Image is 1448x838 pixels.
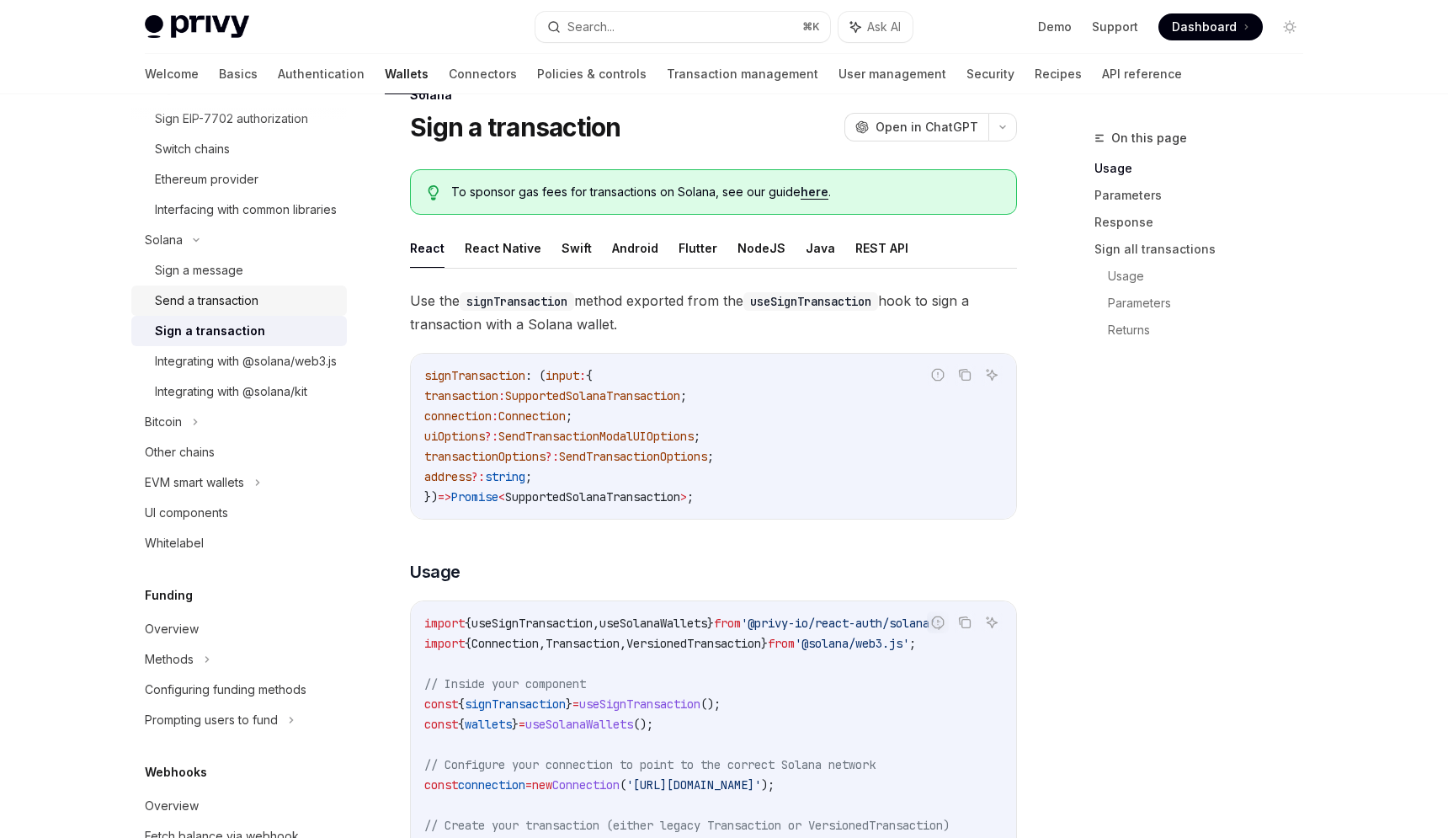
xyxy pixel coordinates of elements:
span: '@solana/web3.js' [795,636,909,651]
a: Transaction management [667,54,818,94]
a: Interfacing with common libraries [131,195,347,225]
a: Security [966,54,1014,94]
span: from [768,636,795,651]
button: Ask AI [981,611,1003,633]
span: useSignTransaction [579,697,700,712]
span: ?: [485,429,498,444]
button: Search...⌘K [535,12,830,42]
span: signTransaction [465,697,566,712]
div: Solana [410,87,1017,104]
span: wallets [465,717,512,732]
a: Parameters [1094,182,1317,209]
span: connection [458,777,525,793]
div: Sign a message [155,260,243,280]
div: Sign a transaction [155,321,265,341]
span: Usage [410,560,460,584]
span: const [424,777,458,793]
a: Welcome [145,54,199,94]
h5: Webhooks [145,762,207,782]
div: Configuring funding methods [145,680,306,700]
button: Open in ChatGPT [844,113,988,141]
a: Connectors [449,54,517,94]
span: uiOptions [424,429,485,444]
span: import [424,636,465,651]
a: Response [1094,209,1317,236]
span: Use the method exported from the hook to sign a transaction with a Solana wallet. [410,289,1017,336]
span: To sponsor gas fees for transactions on Solana, see our guide . [451,184,999,200]
span: SupportedSolanaTransaction [505,388,680,403]
button: Report incorrect code [927,364,949,386]
a: Wallets [385,54,429,94]
span: VersionedTransaction [626,636,761,651]
span: ); [761,777,775,793]
button: Report incorrect code [927,611,949,633]
div: Search... [567,17,615,37]
span: useSolanaWallets [525,717,633,732]
div: Solana [145,230,183,250]
span: > [680,489,687,504]
h1: Sign a transaction [410,112,621,142]
span: SendTransactionOptions [559,449,707,464]
button: Toggle dark mode [1276,13,1303,40]
span: string [485,469,525,484]
span: (); [633,717,653,732]
span: : [492,408,498,424]
span: new [532,777,552,793]
a: Switch chains [131,134,347,164]
a: Configuring funding methods [131,675,347,705]
span: address [424,469,471,484]
span: Connection [498,408,566,424]
span: // Inside your component [424,676,586,691]
span: '@privy-io/react-auth/solana' [741,616,936,631]
a: Dashboard [1158,13,1263,40]
span: useSolanaWallets [599,616,707,631]
span: ; [566,408,572,424]
span: => [438,489,451,504]
div: Integrating with @solana/kit [155,382,307,402]
a: Integrating with @solana/kit [131,376,347,407]
div: UI components [145,503,228,523]
span: Connection [552,777,620,793]
div: Interfacing with common libraries [155,200,337,220]
span: connection [424,408,492,424]
span: ?: [546,449,559,464]
a: Sign a message [131,255,347,286]
button: React [410,228,445,268]
a: Authentication [278,54,365,94]
a: Other chains [131,437,347,467]
button: Swift [562,228,592,268]
span: signTransaction [424,368,525,383]
code: signTransaction [460,292,574,311]
span: < [498,489,505,504]
span: useSignTransaction [471,616,593,631]
a: API reference [1102,54,1182,94]
span: const [424,697,458,712]
a: Send a transaction [131,286,347,316]
div: Bitcoin [145,412,182,432]
span: { [458,717,465,732]
a: Demo [1038,19,1072,35]
h5: Funding [145,585,193,606]
a: UI components [131,498,347,528]
button: React Native [465,228,541,268]
a: Whitelabel [131,528,347,558]
span: } [707,616,714,631]
span: : ( [525,368,546,383]
span: // Create your transaction (either legacy Transaction or VersionedTransaction) [424,818,950,833]
span: Dashboard [1172,19,1237,35]
a: Overview [131,614,347,644]
button: Ask AI [838,12,913,42]
span: ; [707,449,714,464]
button: NodeJS [737,228,785,268]
img: light logo [145,15,249,39]
span: = [572,697,579,712]
span: Ask AI [867,19,901,35]
span: transaction [424,388,498,403]
span: import [424,616,465,631]
span: } [761,636,768,651]
span: input [546,368,579,383]
a: Ethereum provider [131,164,347,195]
div: Switch chains [155,139,230,159]
div: Send a transaction [155,291,258,311]
span: }) [424,489,438,504]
